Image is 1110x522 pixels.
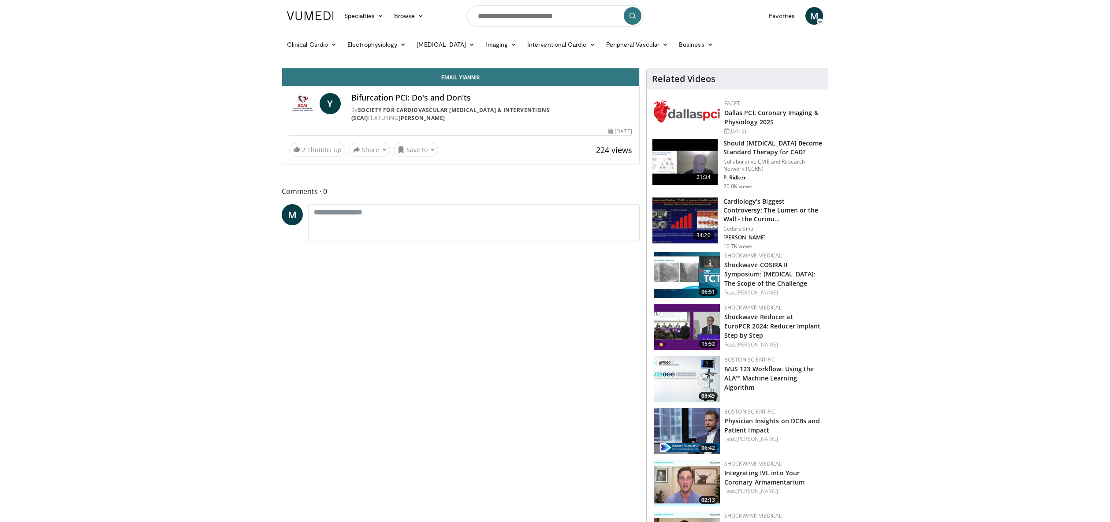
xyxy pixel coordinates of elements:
div: [DATE] [608,127,632,135]
a: Dallas PCI: Coronary Imaging & Physiology 2025 [724,108,819,126]
a: Physician Insights on DCBs and Patient Impact [724,417,820,434]
a: Peripheral Vascular [601,36,674,53]
a: Y [320,93,341,114]
div: Feat. [724,289,821,297]
a: IVUS 123 Workflow: Using the ALA™ Machine Learning Algorithm [724,365,814,391]
a: 06:51 [654,252,720,298]
div: By FEATURING [351,106,632,122]
span: 06:51 [699,288,718,296]
a: M [282,204,303,225]
a: Shockwave Medical [724,252,782,259]
span: 06:42 [699,444,718,452]
a: Shockwave Medical [724,460,782,467]
a: 21:34 Should [MEDICAL_DATA] Become Standard Therapy for CAD? Collaborative CME and Research Netwo... [652,139,823,190]
img: adf1c163-93e5-45e2-b520-fc626b6c9d57.150x105_q85_crop-smart_upscale.jpg [654,460,720,506]
a: Society for Cardiovascular [MEDICAL_DATA] & Interventions (SCAI) [351,106,550,122]
a: Shockwave Medical [724,512,782,519]
img: 3d4c4166-a96d-499e-9f9b-63b7ac983da6.png.150x105_q85_crop-smart_upscale.png [654,408,720,454]
span: Comments 0 [282,186,640,197]
a: Integrating IVL into Your Coronary Armamentarium [724,469,805,486]
a: Clinical Cardio [282,36,342,53]
h4: Bifurcation PCI: Do's and Don'ts [351,93,632,103]
a: 34:20 Cardiology’s Biggest Controversy: The Lumen or the Wall - the Curiou… Cedars Sinai [PERSON_... [652,197,823,250]
span: 2 [302,145,305,154]
p: 10.7K views [723,243,752,250]
img: c35ce14a-3a80-4fd3-b91e-c59d4b4f33e6.150x105_q85_crop-smart_upscale.jpg [654,252,720,298]
a: 15:52 [654,304,720,350]
span: 03:45 [699,392,718,400]
a: Favorites [764,7,800,25]
p: [PERSON_NAME] [723,234,823,241]
a: [PERSON_NAME] [736,435,778,443]
div: Feat. [724,341,821,349]
a: Shockwave COSIRA II Symposium: [MEDICAL_DATA]: The Scope of the Challenge [724,261,816,287]
img: d453240d-5894-4336-be61-abca2891f366.150x105_q85_crop-smart_upscale.jpg [652,198,718,243]
img: eb63832d-2f75-457d-8c1a-bbdc90eb409c.150x105_q85_crop-smart_upscale.jpg [652,139,718,185]
a: Business [674,36,719,53]
a: [PERSON_NAME] [736,487,778,495]
img: fadbcca3-3c72-4f96-a40d-f2c885e80660.150x105_q85_crop-smart_upscale.jpg [654,304,720,350]
p: P. Ridker [723,174,823,181]
div: Feat. [724,435,821,443]
button: Share [349,143,390,157]
a: Boston Scientific [724,356,775,363]
button: Save to [394,143,439,157]
p: 20.0K views [723,183,752,190]
h3: Cardiology’s Biggest Controversy: The Lumen or the Wall - the Curiou… [723,197,823,224]
a: Shockwave Reducer at EuroPCR 2024: Reducer Implant Step by Step [724,313,821,339]
a: Shockwave Medical [724,304,782,311]
a: 02:13 [654,460,720,506]
a: [PERSON_NAME] [736,341,778,348]
img: Society for Cardiovascular Angiography & Interventions (SCAI) [289,93,316,114]
span: 15:52 [699,340,718,348]
span: 224 views [596,145,632,155]
p: Collaborative CME and Research Network (CCRN) [723,158,823,172]
a: M [805,7,823,25]
a: [PERSON_NAME] [399,114,445,122]
div: [DATE] [724,127,821,135]
a: FACET [724,100,741,107]
img: a66c217a-745f-4867-a66f-0c610c99ad03.150x105_q85_crop-smart_upscale.jpg [654,356,720,402]
a: [PERSON_NAME] [736,289,778,296]
img: 939357b5-304e-4393-95de-08c51a3c5e2a.png.150x105_q85_autocrop_double_scale_upscale_version-0.2.png [654,100,720,123]
p: Cedars Sinai [723,225,823,232]
a: Specialties [339,7,389,25]
a: Boston Scientific [724,408,775,415]
a: 06:42 [654,408,720,454]
span: 02:13 [699,496,718,504]
input: Search topics, interventions [467,5,643,26]
div: Feat. [724,487,821,495]
a: 2 Thumbs Up [289,143,346,157]
a: 03:45 [654,356,720,402]
h4: Related Videos [652,74,715,84]
a: Interventional Cardio [522,36,601,53]
img: VuMedi Logo [287,11,334,20]
span: 21:34 [693,173,714,182]
a: Electrophysiology [342,36,411,53]
a: [MEDICAL_DATA] [411,36,480,53]
a: Imaging [480,36,522,53]
a: Email Yiannis [282,68,639,86]
a: Browse [389,7,429,25]
h3: Should [MEDICAL_DATA] Become Standard Therapy for CAD? [723,139,823,157]
span: 34:20 [693,231,714,240]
